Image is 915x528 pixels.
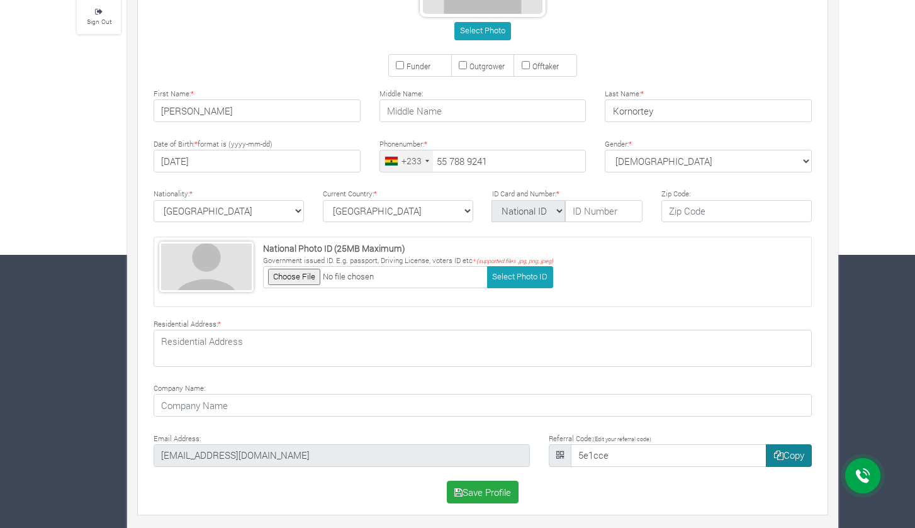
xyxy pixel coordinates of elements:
[605,99,812,122] input: Last Name
[154,394,812,417] input: Company Name
[605,139,632,150] label: Gender:
[154,89,194,99] label: First Name:
[532,61,559,71] small: Offtaker
[766,444,812,467] button: Copy
[379,99,587,122] input: Middle Name
[661,189,690,199] label: Zip Code:
[447,481,519,503] button: Save Profile
[401,154,422,167] div: +233
[379,139,427,150] label: Phonenumber:
[492,189,559,199] label: ID Card and Number:
[549,434,651,444] label: Referral Code:
[379,150,587,172] input: Phone Number
[154,150,361,172] input: Type Date of Birth (YYYY-MM-DD)
[565,200,643,223] input: ID Number
[380,150,433,172] div: Ghana (Gaana): +233
[605,89,644,99] label: Last Name:
[396,61,404,69] input: Funder
[154,319,221,330] label: Residential Address:
[473,257,553,264] i: * (supported files .jpg, png, jpeg)
[661,200,812,223] input: Zip Code
[154,139,272,150] label: Date of Birth: format is (yyyy-mm-dd)
[459,61,467,69] input: Outgrower
[323,189,377,199] label: Current Country:
[154,99,361,122] input: First Name
[487,266,553,288] button: Select Photo ID
[263,256,553,266] p: Government issued ID. E.g. passport, Driving License, voters ID etc
[154,189,193,199] label: Nationality:
[407,61,430,71] small: Funder
[522,61,530,69] input: Offtaker
[469,61,505,71] small: Outgrower
[87,17,111,26] small: Sign Out
[593,435,651,442] small: (Edit your referral code)
[154,383,205,394] label: Company Name:
[263,242,405,254] strong: National Photo ID (25MB Maximum)
[154,434,201,444] label: Email Address:
[379,89,423,99] label: Middle Name:
[454,22,510,40] button: Select Photo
